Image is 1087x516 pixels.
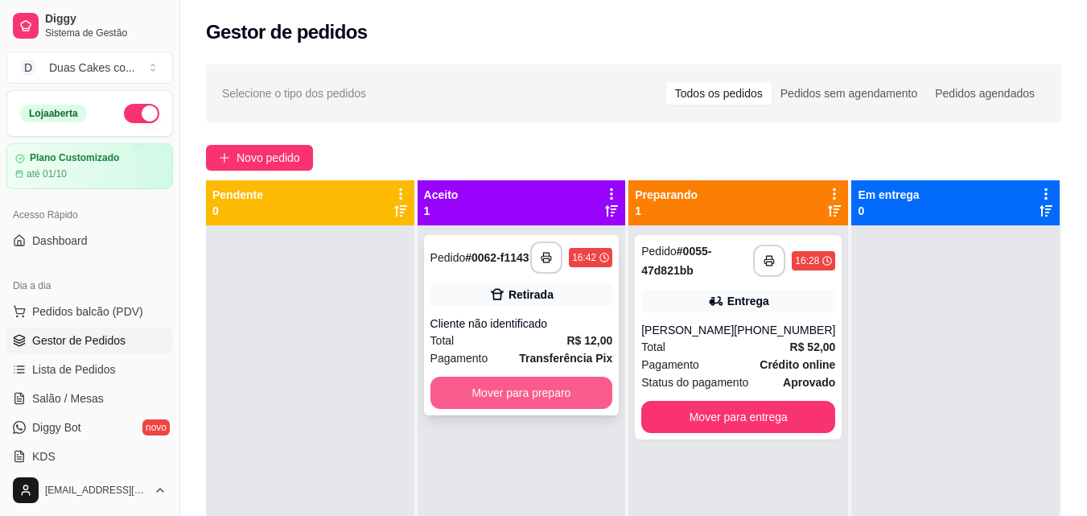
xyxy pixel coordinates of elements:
[32,332,126,349] span: Gestor de Pedidos
[6,328,173,353] a: Gestor de Pedidos
[6,52,173,84] button: Select a team
[641,245,711,277] strong: # 0055-47d821bb
[6,228,173,254] a: Dashboard
[45,484,147,497] span: [EMAIL_ADDRESS][DOMAIN_NAME]
[509,287,554,303] div: Retirada
[783,376,835,389] strong: aprovado
[566,334,612,347] strong: R$ 12,00
[219,152,230,163] span: plus
[49,60,135,76] div: Duas Cakes co ...
[641,401,835,433] button: Mover para entrega
[32,419,81,436] span: Diggy Bot
[6,415,173,440] a: Diggy Botnovo
[20,105,87,122] div: Loja aberta
[32,448,56,464] span: KDS
[519,352,612,365] strong: Transferência Pix
[27,167,67,180] article: até 01/10
[424,203,459,219] p: 1
[641,356,699,374] span: Pagamento
[430,349,488,367] span: Pagamento
[926,82,1044,105] div: Pedidos agendados
[124,104,159,123] button: Alterar Status
[222,85,366,102] span: Selecione o tipo dos pedidos
[6,273,173,299] div: Dia a dia
[734,322,835,338] div: [PHONE_NUMBER]
[6,143,173,189] a: Plano Customizadoaté 01/10
[641,374,748,391] span: Status do pagamento
[572,251,596,264] div: 16:42
[6,6,173,45] a: DiggySistema de Gestão
[430,316,613,332] div: Cliente não identificado
[237,149,300,167] span: Novo pedido
[641,245,677,258] span: Pedido
[30,152,119,164] article: Plano Customizado
[465,251,529,264] strong: # 0062-f1143
[430,377,613,409] button: Mover para preparo
[6,202,173,228] div: Acesso Rápido
[666,82,772,105] div: Todos os pedidos
[635,187,698,203] p: Preparando
[795,254,819,267] div: 16:28
[45,27,167,39] span: Sistema de Gestão
[727,293,769,309] div: Entrega
[32,303,143,320] span: Pedidos balcão (PDV)
[641,338,665,356] span: Total
[858,203,919,219] p: 0
[424,187,459,203] p: Aceito
[32,390,104,407] span: Salão / Mesas
[45,12,167,27] span: Diggy
[772,82,926,105] div: Pedidos sem agendamento
[858,187,919,203] p: Em entrega
[6,444,173,469] a: KDS
[790,341,836,353] strong: R$ 52,00
[212,203,263,219] p: 0
[635,203,698,219] p: 1
[32,233,88,249] span: Dashboard
[206,145,313,171] button: Novo pedido
[212,187,263,203] p: Pendente
[641,322,734,338] div: [PERSON_NAME]
[6,357,173,382] a: Lista de Pedidos
[6,299,173,324] button: Pedidos balcão (PDV)
[760,358,835,371] strong: Crédito online
[6,471,173,510] button: [EMAIL_ADDRESS][DOMAIN_NAME]
[32,361,116,378] span: Lista de Pedidos
[430,332,455,349] span: Total
[206,19,368,45] h2: Gestor de pedidos
[430,251,466,264] span: Pedido
[6,386,173,411] a: Salão / Mesas
[20,60,36,76] span: D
